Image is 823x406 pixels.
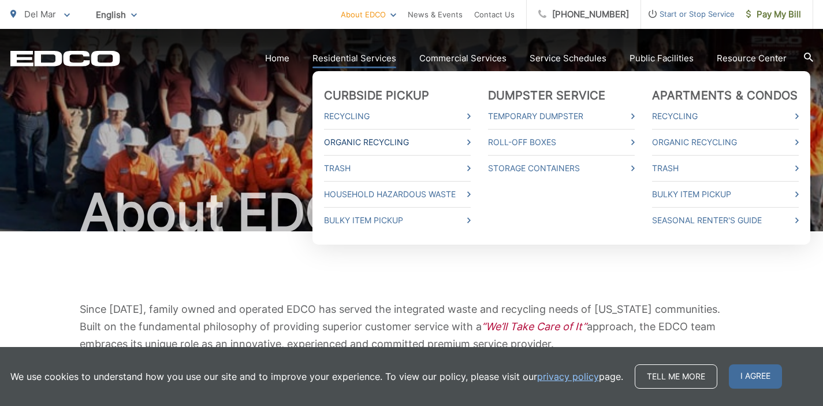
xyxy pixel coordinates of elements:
[537,370,599,383] a: privacy policy
[652,109,799,123] a: Recycling
[10,184,813,242] h1: About EDCO
[488,135,635,149] a: Roll-Off Boxes
[729,364,782,389] span: I agree
[324,88,430,102] a: Curbside Pickup
[652,187,799,201] a: Bulky Item Pickup
[652,213,799,227] a: Seasonal Renter's Guide
[87,5,146,25] span: English
[488,109,635,123] a: Temporary Dumpster
[488,161,635,175] a: Storage Containers
[10,370,623,383] p: We use cookies to understand how you use our site and to improve your experience. To view our pol...
[324,161,471,175] a: Trash
[24,9,56,20] span: Del Mar
[635,364,717,389] a: Tell me more
[324,135,471,149] a: Organic Recycling
[419,51,507,65] a: Commercial Services
[10,50,120,67] a: EDCD logo. Return to the homepage.
[474,8,515,21] a: Contact Us
[488,88,606,102] a: Dumpster Service
[265,51,289,65] a: Home
[324,213,471,227] a: Bulky Item Pickup
[630,51,694,65] a: Public Facilities
[717,51,787,65] a: Resource Center
[652,161,799,175] a: Trash
[80,301,744,353] p: Since [DATE], family owned and operated EDCO has served the integrated waste and recycling needs ...
[408,8,463,21] a: News & Events
[652,135,799,149] a: Organic Recycling
[324,109,471,123] a: Recycling
[530,51,606,65] a: Service Schedules
[341,8,396,21] a: About EDCO
[482,320,587,333] em: “We’ll Take Care of It”
[324,187,471,201] a: Household Hazardous Waste
[652,88,798,102] a: Apartments & Condos
[746,8,801,21] span: Pay My Bill
[312,51,396,65] a: Residential Services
